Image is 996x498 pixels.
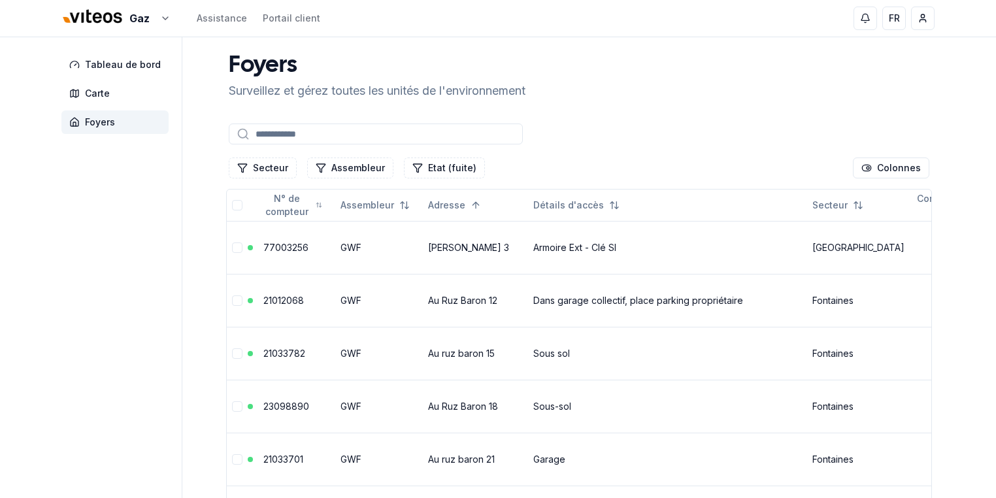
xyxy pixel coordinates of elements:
[333,195,418,216] button: Not sorted. Click to sort ascending.
[533,199,604,212] span: Détails d'accès
[528,221,807,274] td: Armoire Ext - Clé SI
[805,195,871,216] button: Not sorted. Click to sort ascending.
[232,401,242,412] button: Sélectionner la ligne
[889,12,900,25] span: FR
[428,242,509,253] a: [PERSON_NAME] 3
[61,53,174,76] a: Tableau de bord
[428,199,465,212] span: Adresse
[229,82,525,100] p: Surveillez et gérez toutes les unités de l'environnement
[61,1,124,33] img: Viteos - Gaz Logo
[807,274,910,327] td: Fontaines
[197,12,247,25] a: Assistance
[428,401,498,412] a: Au Ruz Baron 18
[428,348,495,359] a: Au ruz baron 15
[915,192,987,218] span: Consommation du mois
[420,195,489,216] button: Sorted ascending. Click to sort descending.
[807,380,910,433] td: Fontaines
[263,454,303,465] a: 21033701
[129,10,150,26] span: Gaz
[229,158,297,178] button: Filtrer les lignes
[61,82,174,105] a: Carte
[232,454,242,465] button: Sélectionner la ligne
[263,242,308,253] a: 77003256
[335,380,423,433] td: GWF
[232,295,242,306] button: Sélectionner la ligne
[335,221,423,274] td: GWF
[263,295,304,306] a: 21012068
[307,158,393,178] button: Filtrer les lignes
[428,295,497,306] a: Au Ruz Baron 12
[232,242,242,253] button: Sélectionner la ligne
[256,195,330,216] button: Not sorted. Click to sort ascending.
[229,53,525,79] h1: Foyers
[232,200,242,210] button: Tout sélectionner
[428,454,495,465] a: Au ruz baron 21
[263,192,310,218] span: N° de compteur
[528,380,807,433] td: Sous-sol
[335,327,423,380] td: GWF
[853,158,929,178] button: Cocher les colonnes
[528,327,807,380] td: Sous sol
[263,12,320,25] a: Portail client
[263,401,309,412] a: 23098890
[528,274,807,327] td: Dans garage collectif, place parking propriétaire
[882,7,906,30] button: FR
[335,433,423,486] td: GWF
[812,199,848,212] span: Secteur
[528,433,807,486] td: Garage
[85,58,161,71] span: Tableau de bord
[61,5,171,33] button: Gaz
[807,433,910,486] td: Fontaines
[85,87,110,100] span: Carte
[807,327,910,380] td: Fontaines
[340,199,394,212] span: Assembleur
[335,274,423,327] td: GWF
[61,110,174,134] a: Foyers
[807,221,910,274] td: [GEOGRAPHIC_DATA]
[404,158,485,178] button: Filtrer les lignes
[525,195,627,216] button: Not sorted. Click to sort ascending.
[263,348,305,359] a: 21033782
[232,348,242,359] button: Sélectionner la ligne
[85,116,115,129] span: Foyers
